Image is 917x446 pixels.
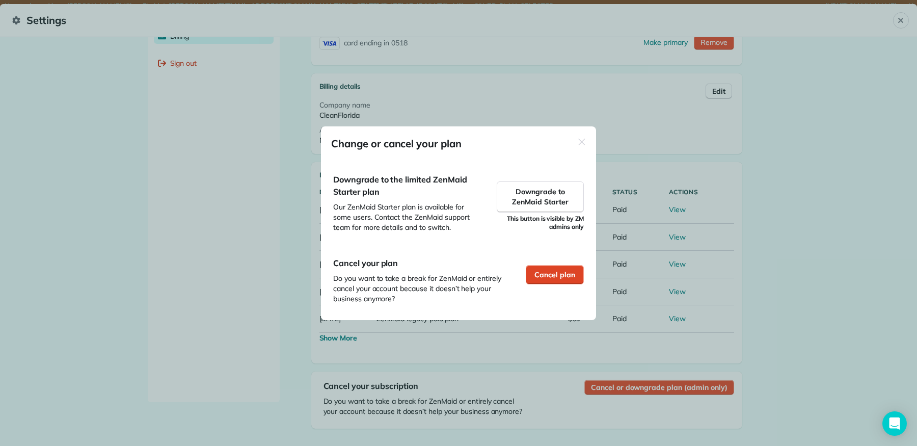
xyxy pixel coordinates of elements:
[534,270,575,280] span: Cancel plan
[333,174,467,197] span: Downgrade to the limited ZenMaid Starter plan
[505,187,575,207] span: Downgrade to ZenMaid Starter
[333,258,398,268] span: Cancel your plan
[526,265,584,284] button: Cancel plan
[333,202,476,232] span: Our ZenMaid Starter plan is available for some users. Contact the ZenMaid support team for more d...
[497,213,584,232] p: This button is visible by ZM admins only
[497,181,584,213] button: Downgrade to ZenMaid Starter
[331,137,462,151] h1: Change or cancel your plan
[333,273,505,304] span: Do you want to take a break for ZenMaid or entirely cancel your account because it doesn’t help y...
